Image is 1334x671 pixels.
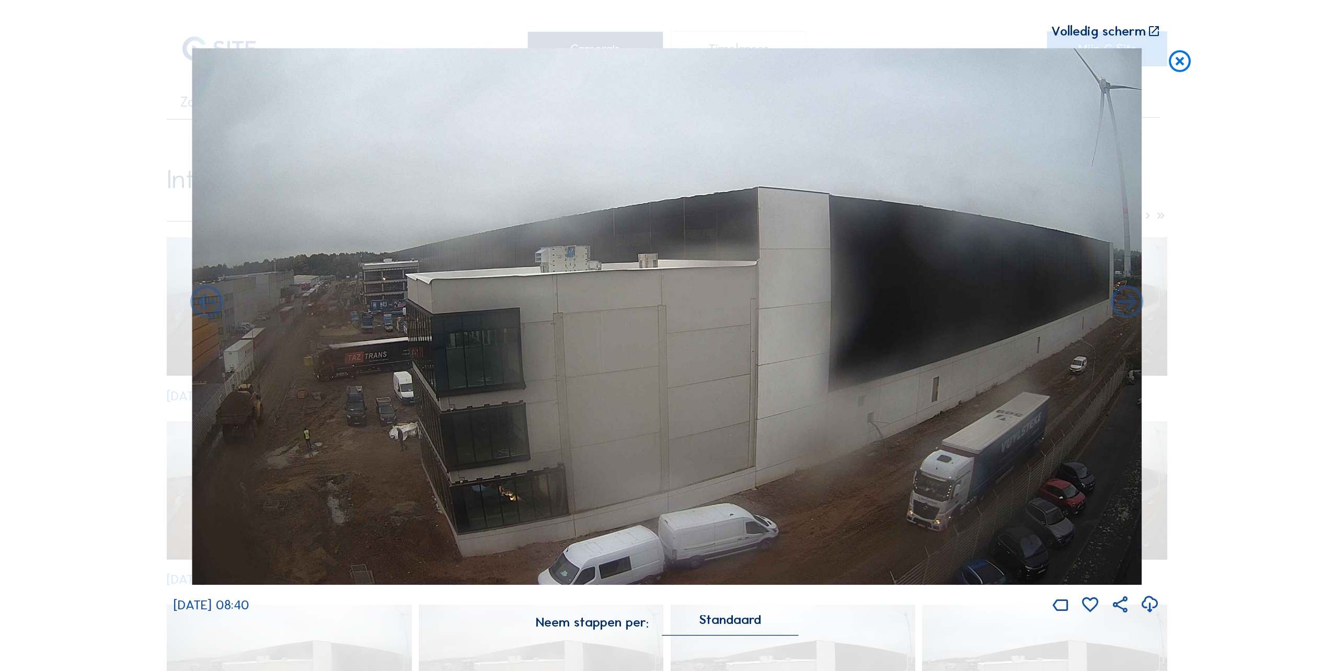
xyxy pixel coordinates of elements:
i: Forward [187,283,226,322]
div: Neem stappen per: [536,616,649,629]
i: Back [1108,283,1147,322]
img: Image [192,48,1142,585]
div: Standaard [662,615,798,634]
span: [DATE] 08:40 [174,597,249,614]
div: Standaard [699,615,761,624]
div: Volledig scherm [1051,25,1146,38]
